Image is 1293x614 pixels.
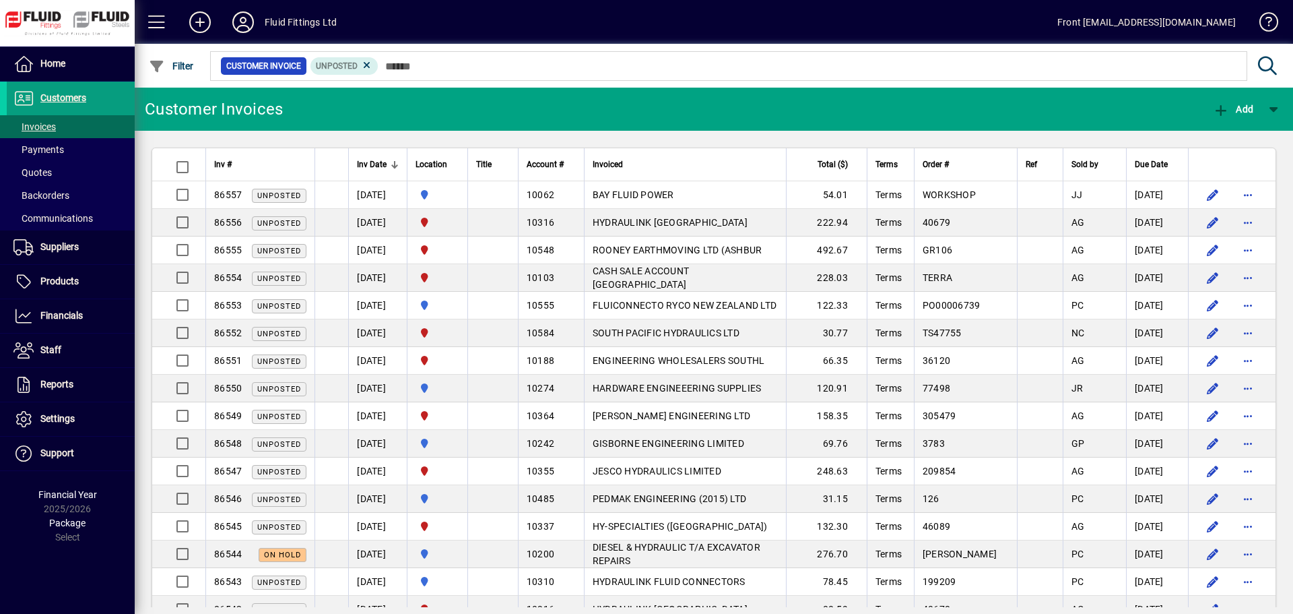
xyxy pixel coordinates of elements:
span: Payments [13,144,64,155]
span: Terms [875,493,902,504]
span: Terms [875,355,902,366]
span: Terms [875,576,902,587]
a: Reports [7,368,135,402]
span: 10364 [527,410,554,421]
td: 492.67 [786,237,867,264]
td: 120.91 [786,375,867,402]
span: Title [476,157,492,172]
span: AG [1071,521,1085,532]
button: Edit [1202,405,1224,427]
td: [DATE] [348,541,407,568]
span: PO00006739 [923,300,981,311]
span: Reports [40,379,73,390]
span: 86548 [214,438,242,449]
span: Add [1213,104,1253,115]
span: Terms [875,300,902,311]
span: Financials [40,310,83,321]
td: [DATE] [1126,485,1188,513]
span: 10337 [527,521,554,532]
span: AG [1071,466,1085,477]
span: 86544 [214,549,242,559]
button: More options [1237,184,1259,206]
div: Total ($) [795,157,860,172]
td: 122.33 [786,292,867,319]
button: Edit [1202,488,1224,510]
td: [DATE] [348,430,407,458]
button: More options [1237,543,1259,565]
span: 10200 [527,549,554,559]
button: More options [1237,322,1259,344]
div: Fluid Fittings Ltd [265,11,337,33]
span: Terms [875,549,902,559]
a: Knowledge Base [1249,3,1276,47]
div: Invoiced [593,157,778,172]
td: [DATE] [1126,209,1188,237]
span: Quotes [13,167,52,178]
span: [PERSON_NAME] [923,549,997,559]
span: 86550 [214,383,242,394]
span: WORKSHOP [923,189,976,200]
a: Support [7,437,135,470]
span: FLUID FITTINGS CHRISTCHURCH [416,353,459,368]
span: Terms [875,328,902,338]
span: Unposted [257,357,301,366]
span: Unposted [257,440,301,449]
a: Invoices [7,115,135,138]
button: Edit [1202,184,1224,206]
td: 54.01 [786,181,867,209]
span: 305479 [923,410,956,421]
button: Edit [1202,350,1224,371]
span: 36120 [923,355,950,366]
div: Due Date [1135,157,1180,172]
span: GR106 [923,245,952,255]
td: [DATE] [348,237,407,264]
span: Unposted [257,468,301,477]
div: Sold by [1071,157,1118,172]
span: PC [1071,300,1084,311]
a: Home [7,47,135,81]
td: [DATE] [348,292,407,319]
span: Terms [875,410,902,421]
td: [DATE] [348,458,407,485]
span: SOUTH PACIFIC HYDRAULICS LTD [593,328,739,338]
span: AUCKLAND [416,436,459,451]
td: [DATE] [1126,181,1188,209]
span: Unposted [257,247,301,255]
button: Add [1209,97,1257,121]
button: More options [1237,405,1259,427]
button: Edit [1202,239,1224,261]
span: 10548 [527,245,554,255]
span: Unposted [257,219,301,228]
span: 86551 [214,355,242,366]
a: Products [7,265,135,299]
span: AUCKLAND [416,298,459,313]
a: Staff [7,334,135,367]
span: ROONEY EARTHMOVING LTD (ASHBUR [593,245,762,255]
span: Terms [875,521,902,532]
span: 10103 [527,272,554,283]
td: 30.77 [786,319,867,347]
button: More options [1237,239,1259,261]
td: 228.03 [786,264,867,292]
td: [DATE] [1126,430,1188,458]
td: [DATE] [1126,568,1188,596]
span: 126 [923,493,939,504]
button: More options [1237,571,1259,592]
div: Account # [527,157,576,172]
div: Order # [923,157,1009,172]
div: Title [476,157,510,172]
div: Inv Date [357,157,399,172]
button: More options [1237,350,1259,371]
div: Front [EMAIL_ADDRESS][DOMAIN_NAME] [1057,11,1236,33]
button: Edit [1202,322,1224,344]
button: Edit [1202,571,1224,592]
a: Suppliers [7,231,135,264]
span: 86549 [214,410,242,421]
span: PC [1071,576,1084,587]
span: 86552 [214,328,242,338]
span: AUCKLAND [416,381,459,396]
td: [DATE] [348,209,407,237]
span: Unposted [257,274,301,283]
span: AUCKLAND [416,491,459,506]
td: [DATE] [1126,347,1188,375]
